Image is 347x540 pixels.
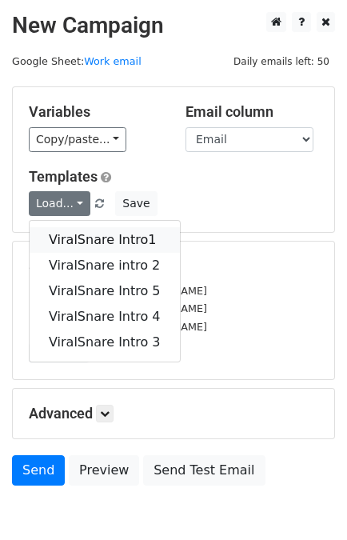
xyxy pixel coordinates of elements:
a: Copy/paste... [29,127,126,152]
h2: New Campaign [12,12,335,39]
small: [EMAIL_ADDRESS][DOMAIN_NAME] [29,285,207,297]
h5: Advanced [29,405,318,422]
a: ViralSnare intro 2 [30,253,180,278]
a: Load... [29,191,90,216]
small: [EMAIL_ADDRESS][DOMAIN_NAME] [29,321,207,333]
h5: Email column [185,103,318,121]
a: ViralSnare Intro 3 [30,330,180,355]
a: Send Test Email [143,455,265,486]
a: Work email [84,55,142,67]
iframe: Chat Widget [267,463,347,540]
a: Send [12,455,65,486]
small: Google Sheet: [12,55,142,67]
a: Templates [29,168,98,185]
a: Preview [69,455,139,486]
button: Save [115,191,157,216]
small: [EMAIL_ADDRESS][DOMAIN_NAME] [29,302,207,314]
span: Daily emails left: 50 [228,53,335,70]
a: Daily emails left: 50 [228,55,335,67]
a: ViralSnare Intro1 [30,227,180,253]
h5: Variables [29,103,162,121]
a: ViralSnare Intro 4 [30,304,180,330]
a: ViralSnare Intro 5 [30,278,180,304]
